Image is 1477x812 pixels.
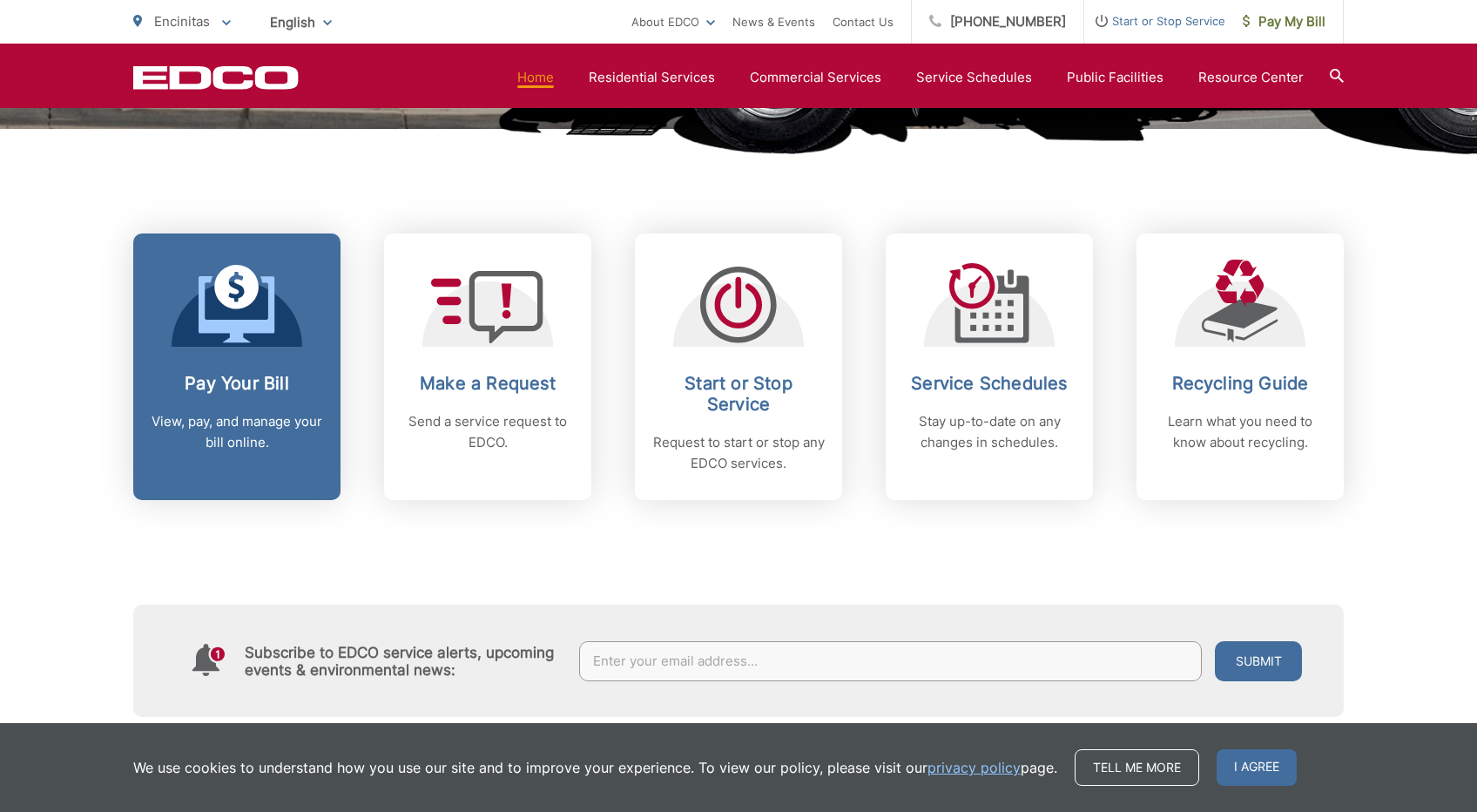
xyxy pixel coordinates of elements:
[154,13,210,30] span: Encinitas
[1136,233,1344,500] a: Recycling Guide Learn what you need to know about recycling.
[652,432,825,474] p: Request to start or stop any EDCO services.
[833,11,894,32] a: Contact Us
[151,411,323,453] p: View, pay, and manage your bill online.
[589,67,715,88] a: Residential Services
[886,233,1093,500] a: Service Schedules Stay up-to-date on any changes in schedules.
[652,373,825,415] h2: Start or Stop Service
[151,373,323,394] h2: Pay Your Bill
[401,411,574,453] p: Send a service request to EDCO.
[1154,411,1326,453] p: Learn what you need to know about recycling.
[732,11,815,32] a: News & Events
[384,233,591,500] a: Make a Request Send a service request to EDCO.
[517,67,554,88] a: Home
[631,11,715,32] a: About EDCO
[916,67,1032,88] a: Service Schedules
[1243,11,1325,32] span: Pay My Bill
[401,373,574,394] h2: Make a Request
[1217,749,1297,786] span: I agree
[1075,749,1199,786] a: Tell me more
[750,67,881,88] a: Commercial Services
[133,233,341,500] a: Pay Your Bill View, pay, and manage your bill online.
[1067,67,1163,88] a: Public Facilities
[1215,641,1302,681] button: Submit
[903,411,1076,453] p: Stay up-to-date on any changes in schedules.
[257,7,345,37] span: English
[903,373,1076,394] h2: Service Schedules
[133,65,299,90] a: EDCD logo. Return to the homepage.
[927,757,1021,778] a: privacy policy
[579,641,1203,681] input: Enter your email address...
[1154,373,1326,394] h2: Recycling Guide
[1198,67,1304,88] a: Resource Center
[133,757,1057,778] p: We use cookies to understand how you use our site and to improve your experience. To view our pol...
[245,644,562,679] h4: Subscribe to EDCO service alerts, upcoming events & environmental news:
